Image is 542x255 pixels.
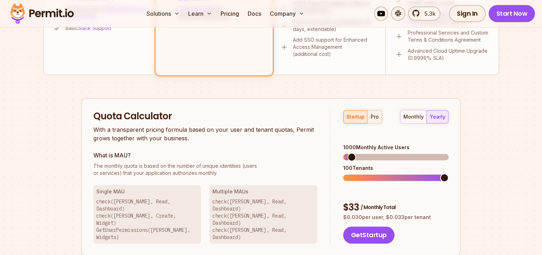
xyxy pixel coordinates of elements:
[212,188,314,195] h3: Multiple MAUs
[93,151,317,160] h3: What is MAU?
[212,198,314,241] p: check([PERSON_NAME], Read, Dashboard) check([PERSON_NAME], Read, Dashboard) check([PERSON_NAME], ...
[93,110,317,123] h2: Quota Calculator
[96,198,198,241] p: check([PERSON_NAME], Read, Dashboard) check([PERSON_NAME], Create, Widget) GetUserPermissions([PE...
[403,113,424,120] div: monthly
[343,165,449,172] div: 100 Tenants
[408,29,490,43] p: Professional Services and Custom Terms & Conditions Agreement
[371,113,379,120] div: pro
[343,214,449,221] p: $ 0.030 per user, $ 0.033 per tenant
[66,25,111,32] p: Basic
[489,5,535,22] a: Start Now
[343,227,394,244] button: GetStartup
[420,9,435,18] span: 5.3k
[408,47,490,62] p: Advanced Cloud Uptime Upgrade (0.9999% SLA)
[449,5,486,22] a: Sign In
[218,6,242,21] a: Pricing
[185,6,215,21] button: Learn
[343,144,449,151] div: 1000 Monthly Active Users
[96,188,198,195] h3: Single MAU
[7,1,77,26] img: Permit logo
[245,6,264,21] a: Docs
[343,201,449,214] div: $ 33
[93,125,317,142] p: With a transparent pricing formula based on your user and tenant quotas, Permit grows together wi...
[144,6,182,21] button: Solutions
[93,162,317,170] span: The monthly quota is based on the number of unique identities (users
[93,162,317,177] p: or services) that your application authorizes monthly.
[361,204,396,211] span: / Monthly Total
[408,6,440,21] a: 5.3k
[293,36,377,58] p: Add SSO support for Enhanced Access Management (additional cost)
[267,6,307,21] button: Company
[78,25,111,31] a: Slack Support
